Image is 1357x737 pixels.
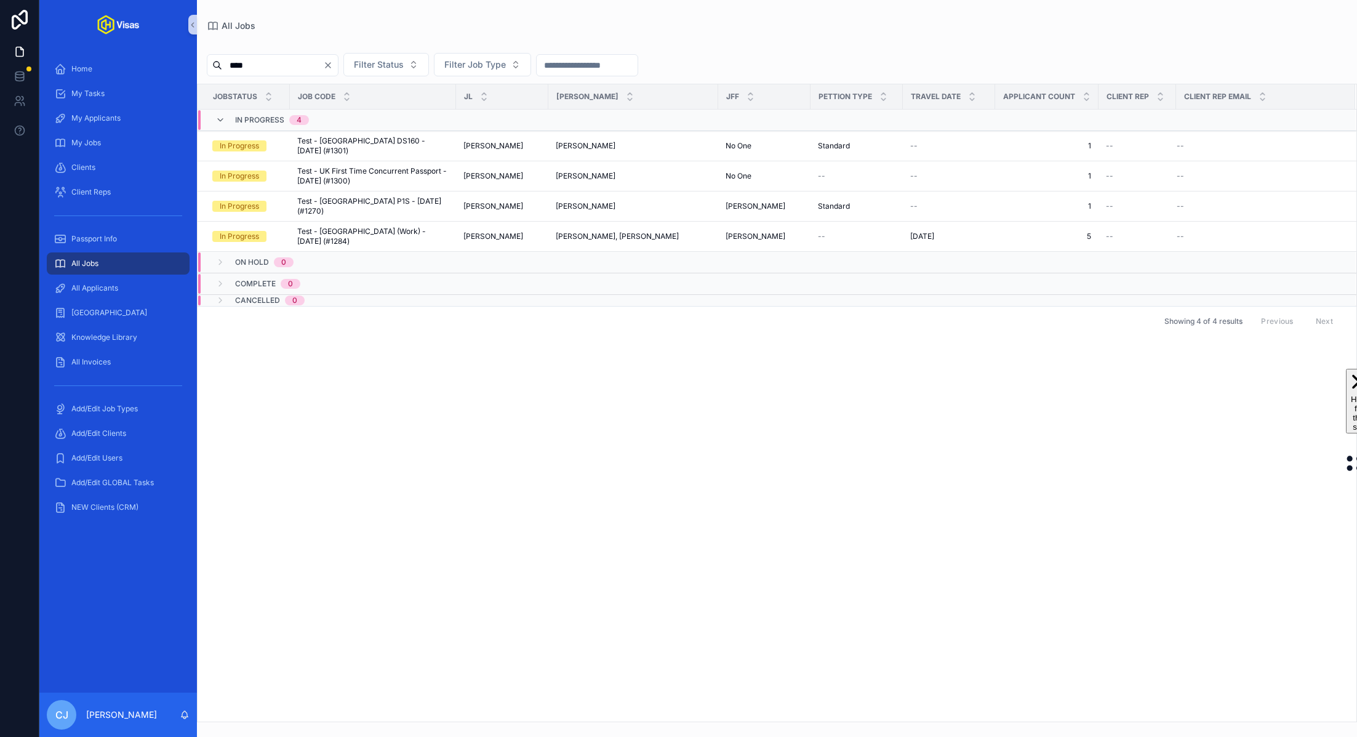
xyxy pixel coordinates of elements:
[556,201,711,211] a: [PERSON_NAME]
[97,15,139,34] img: App logo
[47,107,190,129] a: My Applicants
[71,404,138,414] span: Add/Edit Job Types
[726,201,785,211] span: [PERSON_NAME]
[220,231,259,242] div: In Progress
[1177,232,1184,241] span: --
[47,398,190,420] a: Add/Edit Job Types
[1106,201,1169,211] a: --
[343,53,429,76] button: Select Button
[556,171,615,181] span: [PERSON_NAME]
[1177,232,1340,241] a: --
[235,296,280,305] span: Cancelled
[818,171,825,181] span: --
[1106,141,1113,151] span: --
[47,132,190,154] a: My Jobs
[47,472,190,494] a: Add/Edit GLOBAL Tasks
[47,326,190,348] a: Knowledge Library
[1177,201,1184,211] span: --
[212,171,282,182] a: In Progress
[47,83,190,105] a: My Tasks
[47,351,190,373] a: All Invoices
[323,60,338,70] button: Clear
[47,252,190,275] a: All Jobs
[297,227,449,246] a: Test - [GEOGRAPHIC_DATA] (Work) - [DATE] (#1284)
[1003,141,1091,151] span: 1
[220,171,259,182] div: In Progress
[297,166,449,186] a: Test - UK First Time Concurrent Passport - [DATE] (#1300)
[1003,92,1075,102] span: Applicant count
[71,332,137,342] span: Knowledge Library
[726,141,803,151] a: No One
[71,429,126,438] span: Add/Edit Clients
[47,58,190,80] a: Home
[556,141,615,151] span: [PERSON_NAME]
[1003,171,1091,181] a: 1
[726,232,785,241] span: [PERSON_NAME]
[47,228,190,250] a: Passport Info
[1106,232,1113,241] span: --
[726,171,803,181] a: No One
[463,171,523,181] span: [PERSON_NAME]
[910,201,918,211] span: --
[463,201,541,211] a: [PERSON_NAME]
[71,138,101,148] span: My Jobs
[71,187,111,197] span: Client Reps
[463,232,523,241] span: [PERSON_NAME]
[86,709,157,721] p: [PERSON_NAME]
[281,257,286,267] div: 0
[213,92,257,102] span: JobStatus
[297,196,449,216] a: Test - [GEOGRAPHIC_DATA] P1S - [DATE] (#1270)
[220,140,259,151] div: In Progress
[47,447,190,469] a: Add/Edit Users
[726,201,803,211] a: [PERSON_NAME]
[71,64,92,74] span: Home
[1106,141,1169,151] a: --
[556,141,711,151] a: [PERSON_NAME]
[556,232,711,241] a: [PERSON_NAME], [PERSON_NAME]
[1107,92,1149,102] span: Client Rep
[47,496,190,518] a: NEW Clients (CRM)
[444,58,506,71] span: Filter Job Type
[220,201,259,212] div: In Progress
[910,171,988,181] a: --
[911,92,961,102] span: Travel Date
[212,201,282,212] a: In Progress
[47,277,190,299] a: All Applicants
[71,163,95,172] span: Clients
[55,707,68,722] span: CJ
[71,259,98,268] span: All Jobs
[71,357,111,367] span: All Invoices
[726,171,751,181] span: No One
[910,232,934,241] span: [DATE]
[819,92,872,102] span: Pettion Type
[47,156,190,179] a: Clients
[1177,171,1340,181] a: --
[818,141,895,151] a: Standard
[910,171,918,181] span: --
[1003,232,1091,241] a: 5
[222,20,255,32] span: All Jobs
[1106,232,1169,241] a: --
[235,279,276,289] span: Complete
[910,201,988,211] a: --
[235,257,269,267] span: On Hold
[207,20,255,32] a: All Jobs
[1184,92,1251,102] span: Client Rep Email
[556,232,679,241] span: [PERSON_NAME], [PERSON_NAME]
[71,502,138,512] span: NEW Clients (CRM)
[297,136,449,156] a: Test - [GEOGRAPHIC_DATA] DS160 - [DATE] (#1301)
[47,422,190,445] a: Add/Edit Clients
[464,92,473,102] span: JL
[47,181,190,203] a: Client Reps
[463,232,541,241] a: [PERSON_NAME]
[818,232,895,241] a: --
[292,296,297,305] div: 0
[71,89,105,99] span: My Tasks
[288,279,293,289] div: 0
[726,141,751,151] span: No One
[556,201,615,211] span: [PERSON_NAME]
